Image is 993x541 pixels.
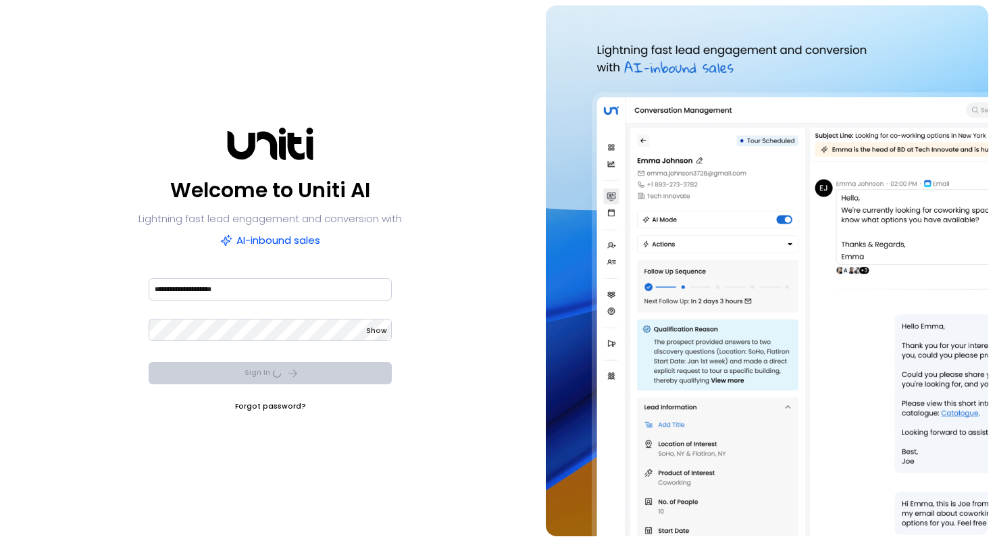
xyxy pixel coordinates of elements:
p: Welcome to Uniti AI [170,174,370,207]
a: Forgot password? [235,400,306,413]
button: Show [366,324,387,338]
p: AI-inbound sales [220,231,320,250]
span: Show [366,326,387,336]
p: Lightning fast lead engagement and conversion with [138,209,402,228]
img: auth-hero.png [546,5,988,536]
